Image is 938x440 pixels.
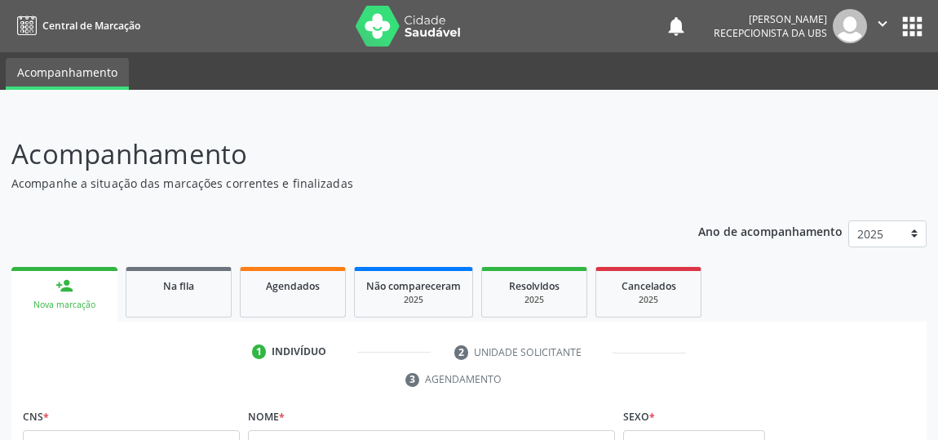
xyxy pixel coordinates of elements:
[493,294,575,306] div: 2025
[42,19,140,33] span: Central de Marcação
[248,405,285,430] label: Nome
[665,15,688,38] button: notifications
[163,279,194,293] span: Na fila
[366,279,461,293] span: Não compareceram
[608,294,689,306] div: 2025
[23,299,106,311] div: Nova marcação
[366,294,461,306] div: 2025
[6,58,129,90] a: Acompanhamento
[11,175,652,192] p: Acompanhe a situação das marcações correntes e finalizadas
[272,344,326,359] div: Indivíduo
[874,15,892,33] i: 
[55,277,73,295] div: person_add
[11,134,652,175] p: Acompanhamento
[11,12,140,39] a: Central de Marcação
[509,279,560,293] span: Resolvidos
[266,279,320,293] span: Agendados
[714,12,827,26] div: [PERSON_NAME]
[622,279,676,293] span: Cancelados
[623,405,655,430] label: Sexo
[698,220,843,241] p: Ano de acompanhamento
[867,9,898,43] button: 
[252,344,267,359] div: 1
[898,12,927,41] button: apps
[714,26,827,40] span: Recepcionista da UBS
[833,9,867,43] img: img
